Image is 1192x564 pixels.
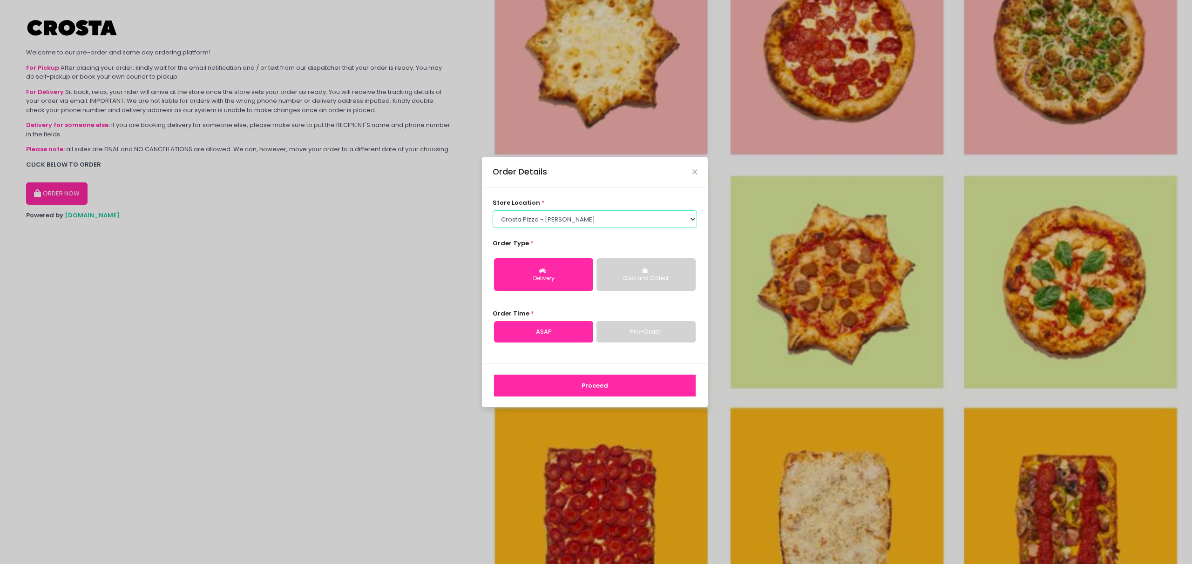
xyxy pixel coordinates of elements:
[501,275,587,283] div: Delivery
[494,321,593,342] a: ASAP
[493,239,529,248] span: Order Type
[596,258,696,291] button: Click and Collect
[493,309,529,318] span: Order Time
[493,166,547,178] div: Order Details
[494,375,696,397] button: Proceed
[692,169,697,174] button: Close
[493,198,540,207] span: store location
[603,275,689,283] div: Click and Collect
[494,258,593,291] button: Delivery
[596,321,696,342] a: Pre-Order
